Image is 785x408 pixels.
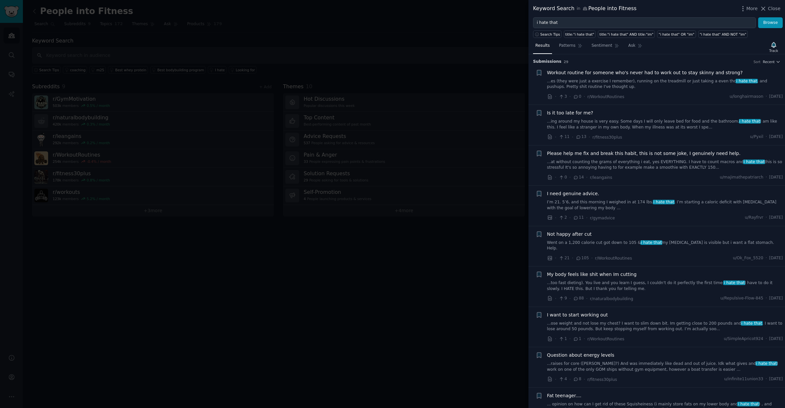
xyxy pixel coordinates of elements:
[724,376,763,382] span: u/infinite11union33
[547,190,599,197] a: I need genuine advice.
[573,215,584,221] span: 11
[754,59,761,64] div: Sort
[746,5,758,12] span: More
[559,296,567,301] span: 9
[739,119,761,124] span: i hate that
[737,402,759,406] span: i hate that
[533,59,562,65] span: Submission s
[559,43,575,49] span: Patterns
[760,5,780,12] button: Close
[769,134,783,140] span: [DATE]
[767,40,780,54] button: Track
[555,376,556,383] span: ·
[590,175,612,180] span: r/leangains
[576,134,586,140] span: 13
[547,231,592,238] a: Not happy after cut
[547,361,783,372] a: ...raises for core ([PERSON_NAME]?) And was immediately like dead and out of juice. Idk what give...
[756,361,777,366] span: i hate that
[598,30,655,38] a: title:"i hate that" AND title:"im"
[628,43,635,49] span: Ask
[547,119,783,130] a: ...ing around my house is very easy. Some days I will only leave bed for food and the bathroom.i ...
[590,216,615,220] span: r/gymadvice
[740,5,758,12] button: More
[555,255,556,262] span: ·
[584,93,585,100] span: ·
[569,93,571,100] span: ·
[569,295,571,302] span: ·
[547,392,581,399] a: Fat teenager....
[547,150,740,157] a: Please help me fix and break this habit, this is not some joke, I genuinely need help.
[766,215,767,221] span: ·
[768,5,780,12] span: Close
[745,215,763,221] span: u/Rayfrvr
[547,271,637,278] a: My body feels like shit when Im cutting
[587,337,624,341] span: r/WorkoutRoutines
[569,335,571,342] span: ·
[547,159,783,171] a: ...at without counting the grams of everything i eat, yes EVERYTHING. I have to count macros andi...
[573,175,584,180] span: 14
[547,69,743,76] span: Workout routine for someone who's never had to work out to stay skinny and strong?
[547,352,615,359] a: Question about energy levels
[586,214,587,221] span: ·
[569,376,571,383] span: ·
[758,17,783,28] button: Browse
[587,94,624,99] span: r/WorkoutRoutines
[559,376,567,382] span: 4
[586,174,587,181] span: ·
[730,94,763,100] span: u/longhairmason
[547,110,593,116] span: Is it too late for me?
[769,94,783,100] span: [DATE]
[736,79,758,83] span: i hate that
[592,43,612,49] span: Sentiment
[724,336,763,342] span: u/SimpleApricot924
[573,296,584,301] span: 88
[555,335,556,342] span: ·
[769,215,783,221] span: [DATE]
[591,255,593,262] span: ·
[559,255,569,261] span: 21
[559,175,567,180] span: 0
[547,321,783,332] a: ...ose weight and not lose my chest? I want to slim down bit. Im getting close to 200 pounds andi...
[766,255,767,261] span: ·
[766,376,767,382] span: ·
[750,134,763,140] span: u/Pyxil
[569,174,571,181] span: ·
[723,280,745,285] span: i hate that
[572,134,573,141] span: ·
[559,94,567,100] span: 3
[573,94,581,100] span: 0
[555,174,556,181] span: ·
[555,134,556,141] span: ·
[766,175,767,180] span: ·
[698,30,748,38] a: "i hate that" AND NOT "im"
[564,60,569,64] span: 29
[547,78,783,90] a: ...es (they were just a exercise I remember), running on the treadmill or just taking a even thoi...
[733,255,763,261] span: u/Ok_Fox_5520
[547,199,783,211] a: I’m 21. 5’6, and this morning I weighed in at 174 lbs.i hate that. I’m starting a caloric deficit...
[584,335,585,342] span: ·
[565,32,594,37] div: title:"i hate that"
[564,30,596,38] a: title:"i hate that"
[743,160,765,164] span: i hate that
[547,280,783,292] a: ...too fast dieting). You live and you learn I guess, I couldn't do it perfectly the first time.i...
[599,32,653,37] div: title:"i hate that" AND title:"im"
[587,377,617,382] span: r/fitness30plus
[555,93,556,100] span: ·
[766,296,767,301] span: ·
[769,48,778,53] div: Track
[533,30,562,38] button: Search Tips
[584,376,585,383] span: ·
[533,41,552,54] a: Results
[577,6,580,12] span: in
[573,336,581,342] span: 1
[572,255,573,262] span: ·
[653,200,675,204] span: i hate that
[769,336,783,342] span: [DATE]
[589,134,590,141] span: ·
[721,296,763,301] span: u/Repulsive-Flow-845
